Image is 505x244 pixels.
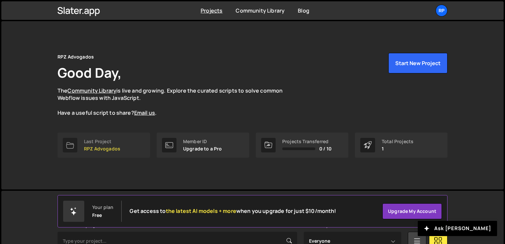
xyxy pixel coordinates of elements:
[304,223,329,228] label: Created By
[382,139,413,144] div: Total Projects
[134,109,155,116] a: Email us
[388,53,447,73] button: Start New Project
[58,223,102,228] label: Search for a project
[166,207,236,215] span: the latest AI models + more
[84,146,120,151] p: RPZ Advogados
[130,208,336,214] h2: Get access to when you upgrade for just $10/month!
[382,146,413,151] p: 1
[67,87,116,94] a: Community Library
[236,7,285,14] a: Community Library
[84,139,120,144] div: Last Project
[408,223,432,228] label: View Mode
[382,203,442,219] a: Upgrade my account
[201,7,222,14] a: Projects
[58,63,122,82] h1: Good Day,
[92,213,102,218] div: Free
[436,5,447,17] a: RP
[58,53,94,61] div: RPZ Advogados
[183,139,222,144] div: Member ID
[58,133,150,158] a: Last Project RPZ Advogados
[282,139,331,144] div: Projects Transferred
[92,205,113,210] div: Your plan
[418,221,497,236] button: Ask [PERSON_NAME]
[183,146,222,151] p: Upgrade to a Pro
[58,87,295,117] p: The is live and growing. Explore the curated scripts to solve common Webflow issues with JavaScri...
[319,146,331,151] span: 0 / 10
[298,7,309,14] a: Blog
